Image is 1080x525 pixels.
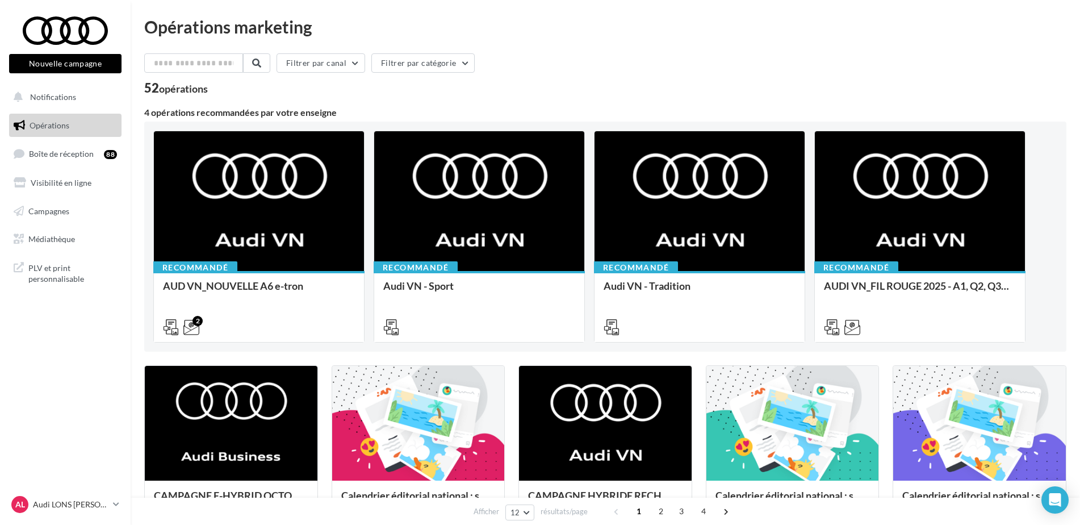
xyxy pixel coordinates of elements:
span: Opérations [30,120,69,130]
span: 3 [672,502,690,520]
span: PLV et print personnalisable [28,260,117,285]
span: Boîte de réception [29,149,94,159]
div: Calendrier éditorial national : semaine du 22.09 au 28.09 [341,490,496,512]
span: 2 [652,502,670,520]
div: Recommandé [374,261,458,274]
a: Médiathèque [7,227,124,251]
div: CAMPAGNE HYBRIDE RECHARGEABLE [528,490,683,512]
div: Audi VN - Tradition [604,280,796,303]
div: Calendrier éditorial national : semaine du 15.09 au 21.09 [715,490,870,512]
a: Visibilité en ligne [7,171,124,195]
div: Audi VN - Sport [383,280,575,303]
div: opérations [159,84,208,94]
div: CAMPAGNE E-HYBRID OCTOBRE B2B [154,490,308,512]
div: 2 [192,316,203,326]
a: PLV et print personnalisable [7,256,124,289]
button: Filtrer par canal [277,53,365,73]
div: AUD VN_NOUVELLE A6 e-tron [163,280,355,303]
p: Audi LONS [PERSON_NAME] [33,499,108,510]
button: 12 [505,505,534,520]
button: Filtrer par catégorie [371,53,475,73]
span: Campagnes [28,206,69,215]
span: Afficher [474,506,499,517]
div: Recommandé [594,261,678,274]
span: 4 [694,502,713,520]
div: Open Intercom Messenger [1041,486,1069,514]
div: 88 [104,150,117,159]
button: Nouvelle campagne [9,54,122,73]
a: Campagnes [7,199,124,223]
a: AL Audi LONS [PERSON_NAME] [9,494,122,515]
div: 4 opérations recommandées par votre enseigne [144,108,1066,117]
div: 52 [144,82,208,94]
span: AL [15,499,25,510]
a: Opérations [7,114,124,137]
div: Opérations marketing [144,18,1066,35]
span: Visibilité en ligne [31,178,91,188]
div: AUDI VN_FIL ROUGE 2025 - A1, Q2, Q3, Q5 et Q4 e-tron [824,280,1016,303]
span: 12 [510,508,520,517]
button: Notifications [7,85,119,109]
div: Calendrier éditorial national : semaine du 08.09 au 14.09 [902,490,1057,512]
div: Recommandé [814,261,898,274]
span: résultats/page [541,506,588,517]
span: Notifications [30,92,76,102]
a: Boîte de réception88 [7,141,124,166]
span: Médiathèque [28,234,75,244]
div: Recommandé [153,261,237,274]
span: 1 [630,502,648,520]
